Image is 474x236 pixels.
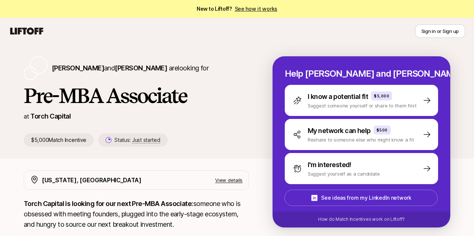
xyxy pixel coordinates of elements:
[318,216,405,223] p: How do Match Incentives work on Liftoff?
[30,112,71,120] a: Torch Capital
[308,170,380,177] p: Suggest yourself as a candidate
[284,190,438,206] button: See ideas from my LinkedIn network
[24,112,29,121] p: at
[415,24,465,38] button: Sign in or Sign up
[235,6,278,12] a: See how it works
[374,93,389,99] p: $5,000
[197,4,277,13] span: New to Liftoff?
[24,133,94,147] p: $5,000 Match Incentive
[115,64,167,72] span: [PERSON_NAME]
[52,63,208,73] p: are looking for
[285,69,438,79] p: Help [PERSON_NAME] and [PERSON_NAME] hire
[24,84,249,107] h1: Pre-MBA Associate
[132,137,160,143] span: Just started
[104,64,167,72] span: and
[308,102,417,109] p: Suggest someone yourself or share to them first
[52,64,104,72] span: [PERSON_NAME]
[308,126,371,136] p: My network can help
[24,200,193,207] strong: Torch Capital is looking for our next Pre-MBA Associate:
[308,136,414,143] p: Reshare to someone else who might know a fit
[42,175,141,185] p: [US_STATE], [GEOGRAPHIC_DATA]
[308,160,351,170] p: I'm interested!
[114,136,160,144] p: Status:
[321,193,411,202] p: See ideas from my LinkedIn network
[24,199,249,230] p: someone who is obsessed with meeting founders, plugged into the early-stage ecosystem, and hungry...
[215,176,243,184] p: View details
[308,92,368,102] p: I know a potential fit
[377,127,388,133] p: $500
